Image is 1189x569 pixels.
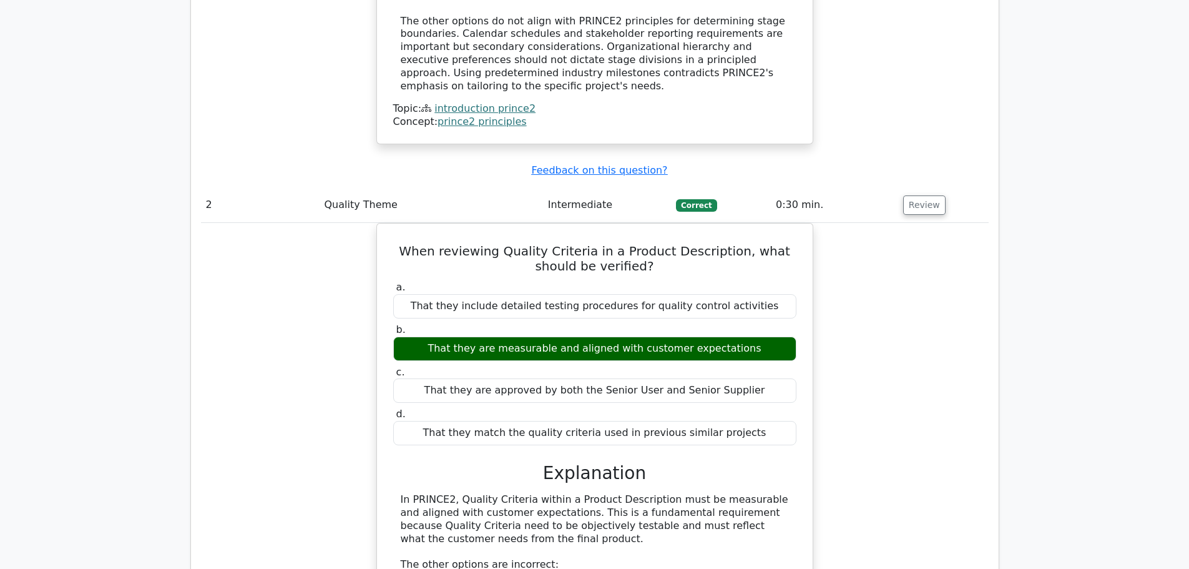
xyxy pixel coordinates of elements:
[393,116,796,129] div: Concept:
[434,102,536,114] a: introduction prince2
[392,244,798,274] h5: When reviewing Quality Criteria in a Product Description, what should be verified?
[531,164,667,176] a: Feedback on this question?
[676,199,717,212] span: Correct
[319,187,542,223] td: Quality Theme
[393,421,796,445] div: That they match the quality criteria used in previous similar projects
[396,324,406,335] span: b.
[393,379,796,403] div: That they are approved by both the Senior User and Senior Supplier
[396,366,405,378] span: c.
[771,187,898,223] td: 0:30 min.
[393,294,796,319] div: That they include detailed testing procedures for quality control activities
[903,195,946,215] button: Review
[438,116,527,127] a: prince2 principles
[543,187,671,223] td: Intermediate
[393,102,796,116] div: Topic:
[401,463,789,484] h3: Explanation
[201,187,320,223] td: 2
[396,281,406,293] span: a.
[393,337,796,361] div: That they are measurable and aligned with customer expectations
[396,408,406,420] span: d.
